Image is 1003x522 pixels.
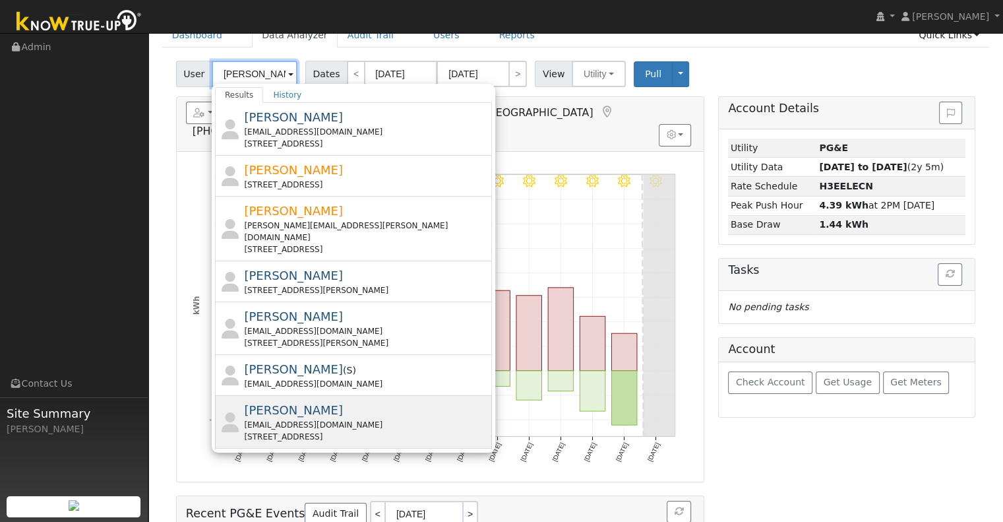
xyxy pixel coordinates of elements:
h5: Tasks [728,263,965,277]
a: Quick Links [909,23,989,48]
div: [STREET_ADDRESS] [244,138,489,150]
a: Audit Trail [338,23,404,48]
span: [PERSON_NAME] [244,362,343,376]
a: Reports [489,23,545,48]
span: View [535,61,572,87]
button: Pull [634,61,673,87]
span: [PERSON_NAME] [244,163,343,177]
i: 9/08 - Clear [618,175,630,187]
span: [PERSON_NAME] [244,403,343,417]
rect: onclick="" [580,316,605,371]
rect: onclick="" [485,371,510,387]
i: No pending tasks [728,302,808,312]
a: History [263,87,311,103]
span: Salesperson [346,365,352,375]
div: [STREET_ADDRESS] [244,431,489,443]
button: Refresh [938,263,962,286]
td: Utility [728,139,816,158]
strong: 4.39 kWh [819,200,868,211]
a: Data Analyzer [252,23,338,48]
text: [DATE] [519,441,534,463]
td: Rate Schedule [728,177,816,196]
div: [EMAIL_ADDRESS][DOMAIN_NAME] [244,378,489,390]
span: [PERSON_NAME] [244,310,343,323]
button: Utility [572,61,626,87]
strong: [DATE] to [DATE] [819,162,907,172]
span: Check Account [736,377,805,387]
strong: 1.44 kWh [819,219,868,230]
button: Issue History [939,102,962,124]
span: [PERSON_NAME] [912,11,989,22]
span: Pull [645,69,661,79]
a: Users [423,23,470,48]
span: ( ) [343,365,356,375]
a: Dashboard [162,23,233,48]
strong: ID: 16773159, authorized: 05/20/25 [819,143,848,153]
rect: onclick="" [485,290,510,371]
i: 9/05 - Clear [523,175,535,187]
span: [PERSON_NAME] [244,110,343,124]
h5: Account [728,343,775,356]
rect: onclick="" [548,288,574,371]
td: Peak Push Hour [728,196,816,215]
i: 9/04 - Clear [491,175,504,187]
i: 9/07 - Clear [586,175,599,187]
text: [DATE] [487,441,502,463]
rect: onclick="" [516,371,542,400]
img: retrieve [69,500,79,511]
div: [STREET_ADDRESS][PERSON_NAME] [244,284,489,296]
h5: Account Details [728,102,965,115]
div: [EMAIL_ADDRESS][DOMAIN_NAME] [244,419,489,431]
a: < [347,61,365,87]
text: -10 [209,416,218,423]
div: [EMAIL_ADDRESS][DOMAIN_NAME] [244,325,489,337]
span: User [176,61,212,87]
a: > [508,61,527,87]
text: [DATE] [646,441,661,463]
button: Check Account [728,372,812,394]
text: [DATE] [551,441,566,463]
div: [PERSON_NAME][EMAIL_ADDRESS][PERSON_NAME][DOMAIN_NAME] [244,220,489,244]
a: Results [215,87,264,103]
rect: onclick="" [516,296,542,371]
img: Know True-Up [10,7,148,37]
div: [STREET_ADDRESS] [244,179,489,191]
text: [DATE] [582,441,597,463]
input: Select a User [212,61,297,87]
div: [STREET_ADDRESS] [244,244,489,255]
text: [DATE] [615,441,630,463]
span: [PERSON_NAME] [244,204,343,218]
span: (2y 5m) [819,162,944,172]
span: Site Summary [7,405,141,422]
a: Map [599,106,614,119]
span: Get Meters [890,377,942,387]
td: at 2PM [DATE] [817,196,966,215]
td: Utility Data [728,158,816,177]
div: [EMAIL_ADDRESS][DOMAIN_NAME] [244,126,489,138]
td: Base Draw [728,215,816,234]
text: kWh [191,296,200,315]
button: Get Meters [883,372,950,394]
span: Dates [305,61,348,87]
rect: onclick="" [548,371,574,391]
button: Get Usage [816,372,880,394]
span: [PHONE_NUMBER] [193,125,288,137]
div: [PERSON_NAME] [7,422,141,436]
div: [STREET_ADDRESS][PERSON_NAME] [244,337,489,349]
rect: onclick="" [580,371,605,411]
span: [PERSON_NAME] [244,269,343,282]
strong: J [819,181,873,191]
i: 9/06 - Clear [555,175,567,187]
span: Get Usage [824,377,872,387]
rect: onclick="" [611,371,637,425]
rect: onclick="" [611,333,637,371]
